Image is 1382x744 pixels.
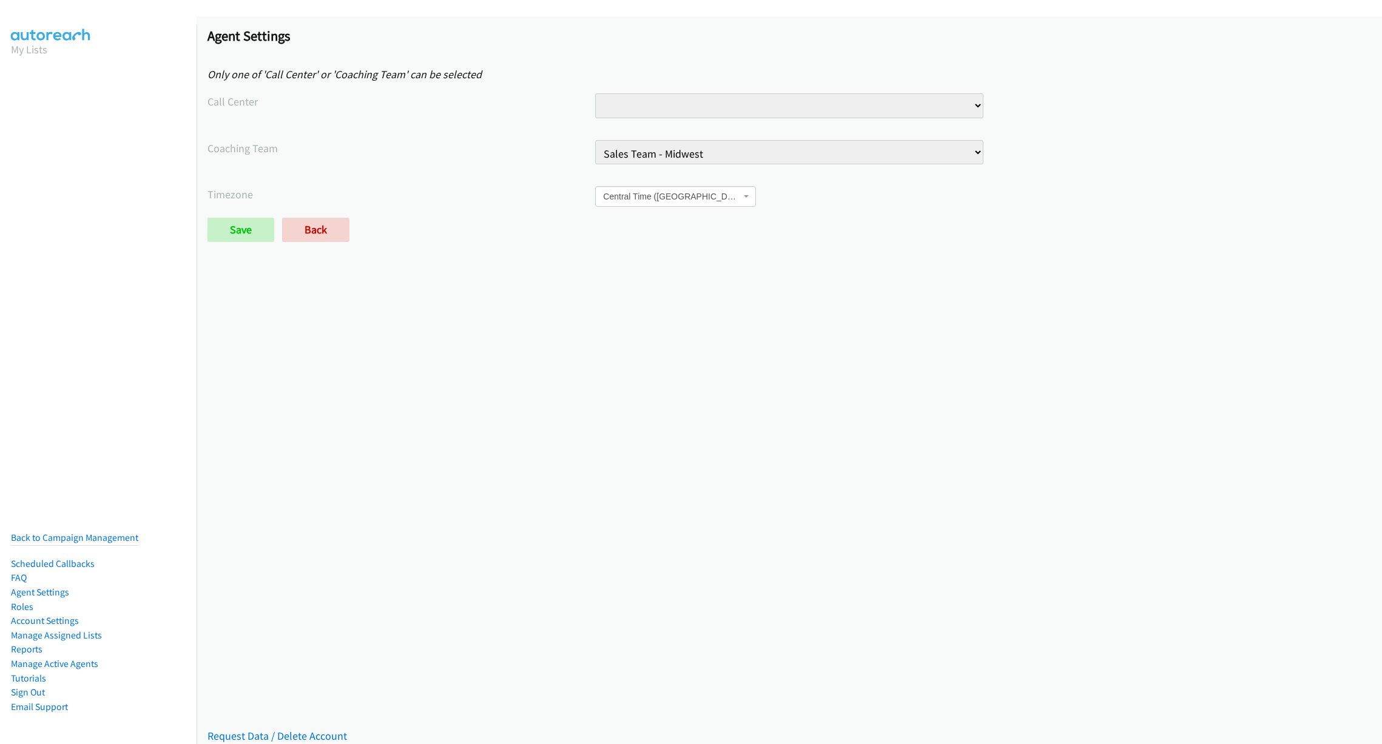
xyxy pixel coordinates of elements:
[11,658,98,669] a: Manage Active Agents
[207,729,347,743] a: Request Data / Delete Account
[207,27,1371,44] h1: Agent Settings
[11,643,42,655] a: Reports
[11,558,95,569] a: Scheduled Callbacks
[595,186,756,207] span: Central Time (US & Canada)
[207,140,595,156] label: Coaching Team
[11,532,138,543] a: Back to Campaign Management
[207,67,482,81] em: Only one of 'Call Center' or 'Coaching Team' can be selected
[603,190,741,203] span: Central Time (US & Canada)
[207,218,274,242] input: Save
[11,701,68,712] a: Email Support
[11,601,33,612] a: Roles
[282,218,349,242] a: Back
[11,686,45,698] a: Sign Out
[11,629,102,641] a: Manage Assigned Lists
[11,572,27,583] a: FAQ
[11,42,47,56] a: My Lists
[11,586,69,598] a: Agent Settings
[11,672,46,684] a: Tutorials
[207,93,595,110] label: Call Center
[207,186,595,203] label: Timezone
[11,615,79,626] a: Account Settings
